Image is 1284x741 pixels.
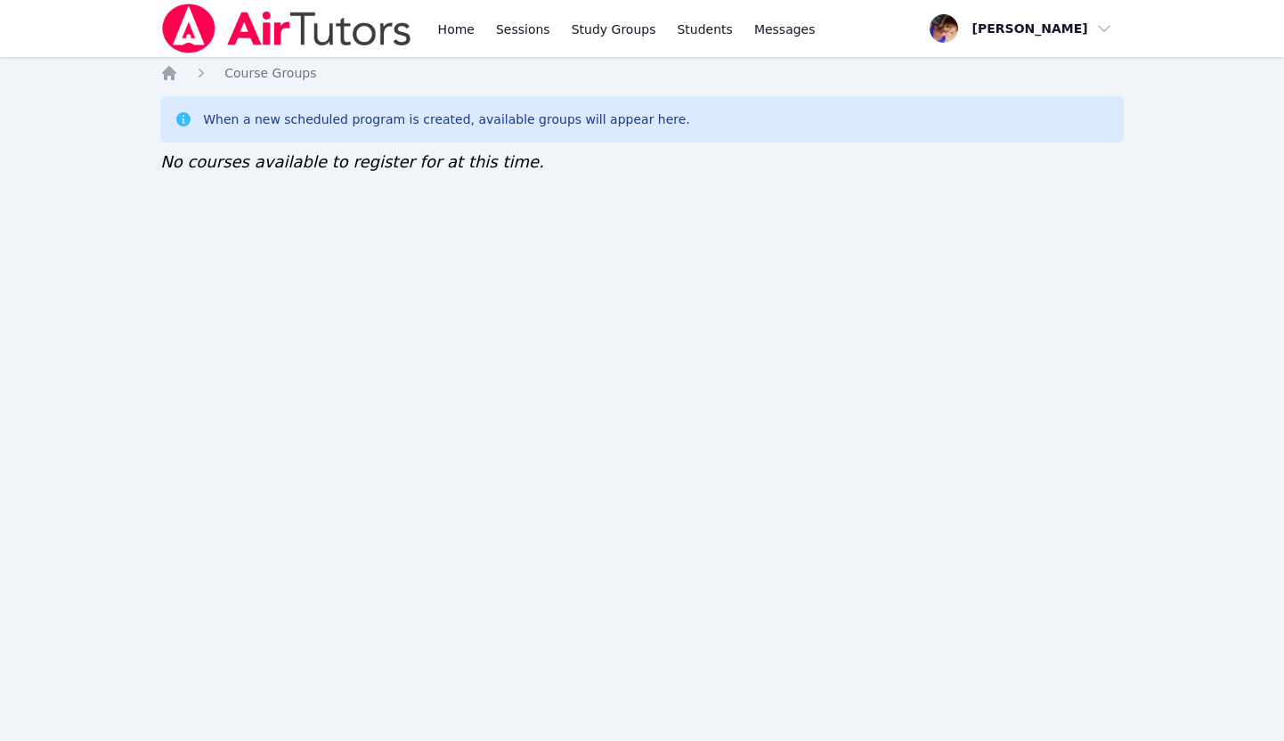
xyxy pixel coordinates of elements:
span: Course Groups [224,66,316,80]
span: Messages [754,20,816,38]
a: Course Groups [224,64,316,82]
span: No courses available to register for at this time. [160,152,544,171]
nav: Breadcrumb [160,64,1124,82]
img: Air Tutors [160,4,412,53]
div: When a new scheduled program is created, available groups will appear here. [203,110,690,128]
